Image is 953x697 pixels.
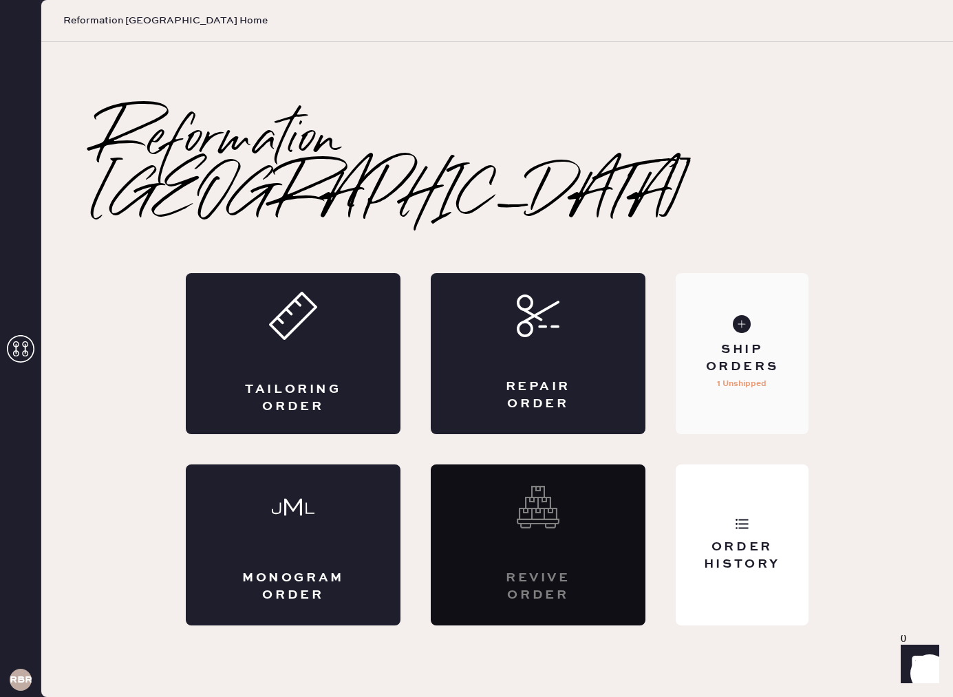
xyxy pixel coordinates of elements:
[63,14,268,28] span: Reformation [GEOGRAPHIC_DATA] Home
[486,570,590,604] div: Revive order
[431,464,645,625] div: Interested? Contact us at care@hemster.co
[96,114,898,224] h2: Reformation [GEOGRAPHIC_DATA]
[241,570,345,604] div: Monogram Order
[687,539,797,573] div: Order History
[888,635,947,694] iframe: Front Chat
[241,381,345,416] div: Tailoring Order
[687,341,797,376] div: Ship Orders
[486,378,590,413] div: Repair Order
[717,376,767,392] p: 1 Unshipped
[10,675,32,685] h3: RBRA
